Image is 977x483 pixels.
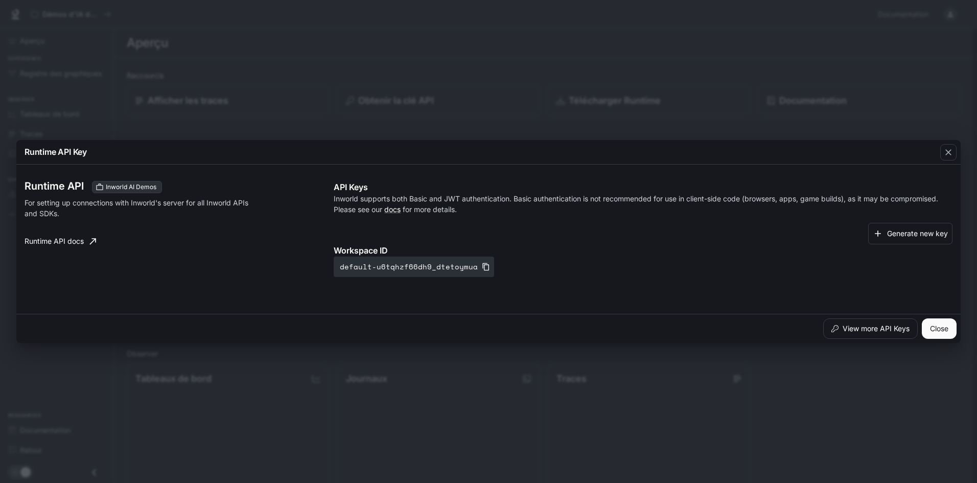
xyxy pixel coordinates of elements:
p: Workspace ID [334,244,952,257]
p: Inworld supports both Basic and JWT authentication. Basic authentication is not recommended for u... [334,193,952,215]
button: View more API Keys [823,318,918,339]
button: default-u6tqhzf66dh9_dtetoymua [334,257,494,277]
button: Close [922,318,957,339]
span: Inworld AI Demos [102,182,160,192]
p: For setting up connections with Inworld's server for all Inworld APIs and SDKs. [25,197,250,219]
p: Runtime API Key [25,146,87,158]
a: Runtime API docs [20,231,100,251]
button: Generate new key [868,223,952,245]
a: docs [384,205,401,214]
p: API Keys [334,181,952,193]
div: These keys will apply to your current workspace only [92,181,162,193]
h3: Runtime API [25,181,84,191]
